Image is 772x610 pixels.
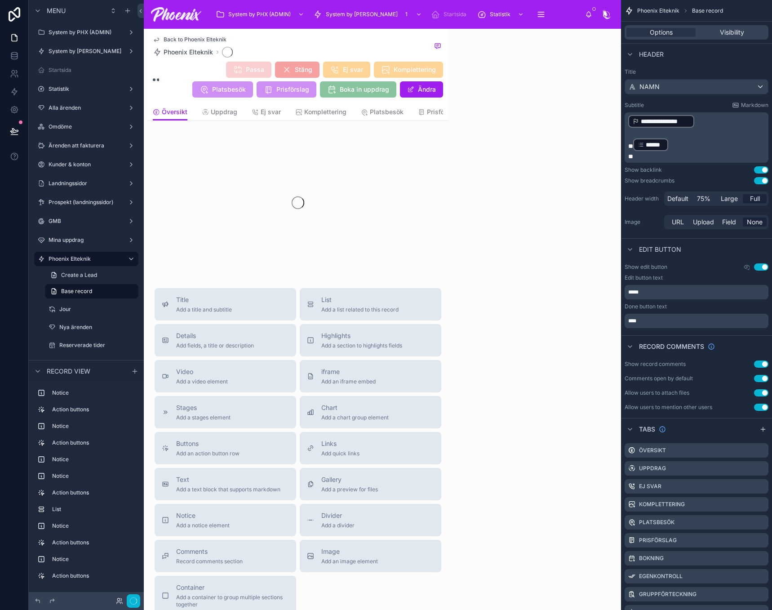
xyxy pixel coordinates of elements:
[321,439,359,448] span: Links
[300,504,441,536] button: DividerAdd a divider
[418,104,460,122] a: Prisförslag
[300,360,441,392] button: iframeAdd an iframe embed
[741,102,768,109] span: Markdown
[176,594,289,608] span: Add a container to group multiple sections together
[300,396,441,428] button: ChartAdd a chart group element
[49,123,124,130] label: Omdöme
[49,142,124,149] label: Ärenden att fakturera
[52,539,135,546] label: Action buttons
[261,107,281,116] span: Ej svar
[202,104,237,122] a: Uppdrag
[625,389,689,396] div: Allow users to attach files
[321,331,402,340] span: Highlights
[45,320,138,334] a: Nya ärenden
[213,6,309,22] a: System by PHX (ADMIN)
[721,194,738,203] span: Large
[155,468,296,500] button: TextAdd a text block that supports markdown
[49,180,124,187] label: Landningssidor
[176,342,254,349] span: Add fields, a title or description
[49,199,124,206] label: Prospekt (landningssidor)
[162,107,187,116] span: Översikt
[625,274,663,281] label: Edit button text
[155,540,296,572] button: CommentsRecord comments section
[321,511,355,520] span: Divider
[637,7,679,14] span: Phoenix Elteknik
[321,414,389,421] span: Add a chart group element
[304,107,346,116] span: Komplettering
[176,558,243,565] span: Record comments section
[59,306,137,313] label: Jour
[176,547,243,556] span: Comments
[153,48,213,57] a: Phoenix Elteknik
[444,11,466,18] span: Startsida
[639,342,704,351] span: Record comments
[625,263,667,271] label: Show edit button
[639,465,666,472] label: Uppdrag
[34,138,138,153] a: Ärenden att fakturera
[400,81,443,98] button: Ändra
[34,120,138,134] a: Omdöme
[176,414,231,421] span: Add a stages element
[176,450,240,457] span: Add an action button row
[625,375,693,382] div: Comments open by default
[34,252,138,266] a: Phoenix Elteknik
[639,591,697,598] label: Gruppförteckning
[34,82,138,96] a: Statistik
[49,48,124,55] label: System by [PERSON_NAME]
[49,236,124,244] label: Mina uppdrag
[176,583,289,592] span: Container
[639,245,681,254] span: Edit button
[52,406,135,413] label: Action buttons
[295,104,346,122] a: Komplettering
[639,483,661,490] label: Ej svar
[321,367,376,376] span: iframe
[475,6,528,22] a: Statistik
[228,11,291,18] span: System by PHX (ADMIN)
[639,501,685,508] label: Komplettering
[639,537,677,544] label: Prisförslag
[693,218,714,227] span: Upload
[427,107,460,116] span: Prisförslag
[639,555,664,562] label: Bokning
[34,101,138,115] a: Alla ärenden
[625,218,661,226] label: Image
[164,48,213,57] span: Phoenix Elteknik
[153,104,187,121] a: Översikt
[151,7,201,22] img: App logo
[176,486,280,493] span: Add a text block that supports markdown
[639,82,660,91] span: NAMN
[47,367,90,376] span: Record view
[311,6,426,22] a: System by [PERSON_NAME]1
[722,218,736,227] span: Field
[49,85,124,93] label: Statistik
[625,303,667,310] label: Done button text
[176,511,230,520] span: Notice
[45,284,138,298] a: Base record
[300,288,441,321] button: ListAdd a list related to this record
[155,504,296,536] button: NoticeAdd a notice element
[45,268,138,282] a: Create a Lead
[300,324,441,356] button: HighlightsAdd a section to highlights fields
[176,306,232,313] span: Add a title and subtitle
[176,367,228,376] span: Video
[625,195,661,202] label: Header width
[639,519,674,526] label: Platsbesök
[176,331,254,340] span: Details
[747,218,763,227] span: None
[252,104,281,122] a: Ej svar
[428,6,473,22] a: Startsida
[650,28,673,37] span: Options
[720,28,744,37] span: Visibility
[321,450,359,457] span: Add quick links
[625,314,768,328] div: scrollable content
[176,403,231,412] span: Stages
[34,195,138,209] a: Prospekt (landningssidor)
[45,302,138,316] a: Jour
[176,439,240,448] span: Buttons
[370,107,404,116] span: Platsbesök
[211,107,237,116] span: Uppdrag
[697,194,710,203] span: 75%
[47,6,66,15] span: Menu
[625,112,768,163] div: scrollable content
[52,489,135,496] label: Action buttons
